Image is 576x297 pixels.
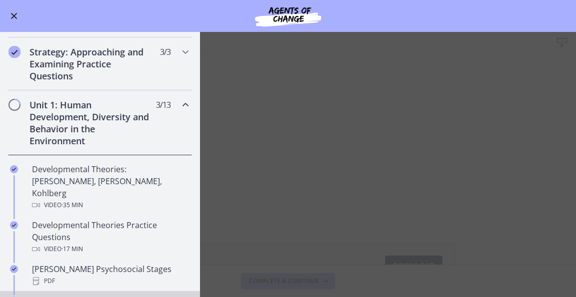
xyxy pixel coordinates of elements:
h2: Unit 1: Human Development, Diversity and Behavior in the Environment [29,99,151,147]
span: 3 / 3 [160,46,170,58]
div: Video [32,243,188,255]
div: Developmental Theories Practice Questions [32,219,188,255]
div: PDF [32,275,188,287]
i: Completed [10,221,18,229]
span: 3 / 13 [156,99,170,111]
span: · 35 min [61,199,83,211]
i: Completed [10,165,18,173]
i: Completed [10,265,18,273]
div: Video [32,199,188,211]
button: Enable menu [8,10,20,22]
h2: Strategy: Approaching and Examining Practice Questions [29,46,151,82]
i: Completed [8,46,20,58]
span: · 17 min [61,243,83,255]
div: Developmental Theories: [PERSON_NAME], [PERSON_NAME], Kohlberg [32,163,188,211]
img: Agents of Change [228,4,348,28]
div: [PERSON_NAME] Psychosocial Stages [32,263,188,287]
